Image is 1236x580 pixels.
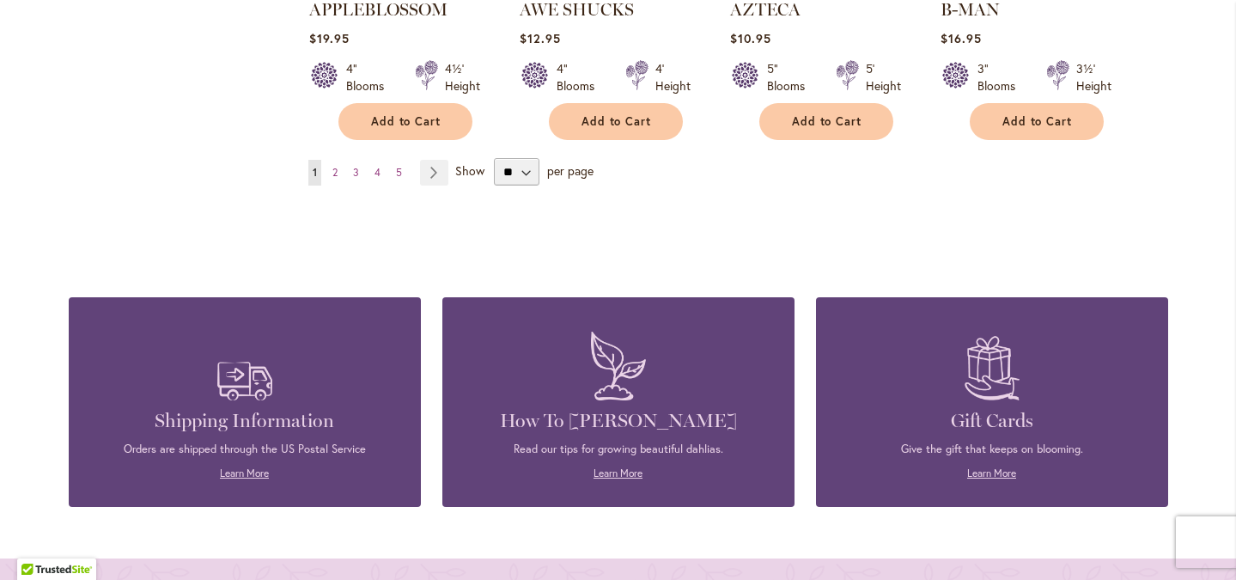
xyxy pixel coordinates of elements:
[967,467,1016,479] a: Learn More
[549,103,683,140] button: Add to Cart
[1076,60,1111,95] div: 3½' Height
[392,160,406,186] a: 5
[547,162,594,179] span: per page
[842,409,1142,433] h4: Gift Cards
[332,166,338,179] span: 2
[594,467,642,479] a: Learn More
[1002,114,1073,129] span: Add to Cart
[445,60,480,95] div: 4½' Height
[328,160,342,186] a: 2
[220,467,269,479] a: Learn More
[468,442,769,457] p: Read our tips for growing beautiful dahlias.
[313,166,317,179] span: 1
[338,103,472,140] button: Add to Cart
[370,160,385,186] a: 4
[374,166,381,179] span: 4
[346,60,394,95] div: 4" Blooms
[520,30,561,46] span: $12.95
[557,60,605,95] div: 4" Blooms
[94,409,395,433] h4: Shipping Information
[349,160,363,186] a: 3
[371,114,441,129] span: Add to Cart
[94,442,395,457] p: Orders are shipped through the US Postal Service
[842,442,1142,457] p: Give the gift that keeps on blooming.
[730,30,771,46] span: $10.95
[468,409,769,433] h4: How To [PERSON_NAME]
[396,166,402,179] span: 5
[309,30,350,46] span: $19.95
[792,114,862,129] span: Add to Cart
[353,166,359,179] span: 3
[13,519,61,567] iframe: Launch Accessibility Center
[941,30,982,46] span: $16.95
[866,60,901,95] div: 5' Height
[759,103,893,140] button: Add to Cart
[655,60,691,95] div: 4' Height
[977,60,1026,95] div: 3" Blooms
[455,162,484,179] span: Show
[970,103,1104,140] button: Add to Cart
[581,114,652,129] span: Add to Cart
[767,60,815,95] div: 5" Blooms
